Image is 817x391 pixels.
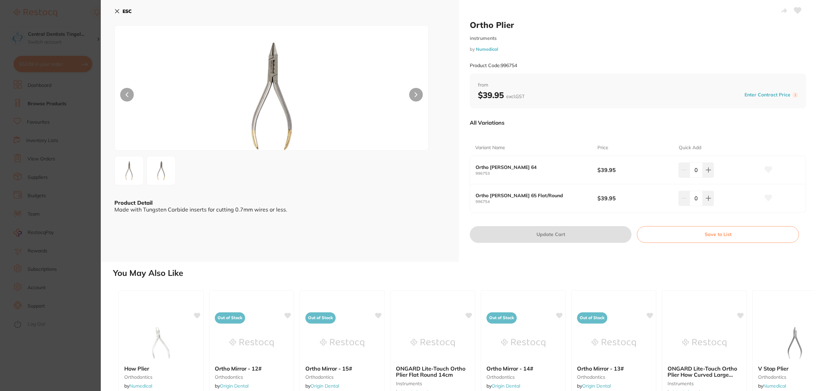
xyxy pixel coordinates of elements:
a: Origin Dental [310,383,339,389]
p: Quick Add [679,144,701,151]
b: Ortho [PERSON_NAME] 65 Flat/Round [476,193,585,198]
p: Variant Name [475,144,505,151]
img: Ortho Mirror - 15# [320,326,364,360]
span: Out of Stock [577,312,607,324]
b: How Plier [124,365,198,372]
span: by [124,383,152,389]
p: Price [597,144,608,151]
b: ONGARD Lite-Touch Ortho Plier Flat Round 14cm [396,365,469,378]
small: orthodontics [124,374,198,380]
span: by [758,383,786,389]
b: Ortho Mirror - 14# [486,365,560,372]
small: instruments [470,35,806,41]
img: MjktanBn [117,158,141,183]
b: $39.95 [597,166,671,174]
small: orthodontics [215,374,288,380]
b: Ortho Mirror - 15# [305,365,379,372]
label: i [792,92,798,98]
b: $39.95 [478,90,525,100]
span: Out of Stock [215,312,245,324]
button: Save to List [637,226,799,243]
button: Update Cart [470,226,631,243]
span: Out of Stock [486,312,517,324]
small: orthodontics [577,374,651,380]
b: Ortho Mirror - 13# [577,365,651,372]
p: All Variations [470,119,504,126]
button: ESC [114,5,132,17]
b: ESC [123,8,132,14]
b: $39.95 [597,194,671,202]
img: ONGARD Lite-Touch Ortho Plier How Curved Large Points 14cm [682,326,726,360]
a: Numedical [476,46,498,52]
img: ONGARD Lite-Touch Ortho Plier Flat Round 14cm [411,326,455,360]
span: Out of Stock [305,312,336,324]
span: by [305,383,339,389]
img: MjktanBn [177,43,366,150]
b: ONGARD Lite-Touch Ortho Plier How Curved Large Points 14cm [668,365,741,378]
small: instruments [396,381,469,386]
span: by [486,383,520,389]
img: Ortho Mirror - 13# [592,326,636,360]
span: by [215,383,249,389]
button: Enter Contract Price [742,92,792,98]
b: Product Detail [114,199,153,206]
a: Numedical [129,383,152,389]
b: Ortho [PERSON_NAME] 64 [476,165,585,170]
img: Ortho Mirror - 14# [501,326,545,360]
small: instruments [668,381,741,386]
h2: Ortho Plier [470,20,806,30]
a: Origin Dental [492,383,520,389]
small: orthodontics [305,374,379,380]
span: excl. GST [506,93,525,99]
img: YTQtanBn [149,158,173,183]
h2: You May Also Like [113,268,814,278]
img: Ortho Mirror - 12# [229,326,274,360]
div: Made with Tungsten Carbide inserts for cutting 0.7mm wires or less. [114,206,445,213]
small: 996754 [476,200,597,204]
img: How Plier [139,326,183,360]
small: by [470,47,806,52]
small: Product Code: 996754 [470,63,517,68]
span: from [478,82,798,89]
a: Origin Dental [582,383,611,389]
img: V Stop Plier [773,326,817,360]
span: by [577,383,611,389]
small: orthodontics [486,374,560,380]
small: 996753 [476,171,597,176]
a: Numedical [763,383,786,389]
b: Ortho Mirror - 12# [215,365,288,372]
a: Origin Dental [220,383,249,389]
